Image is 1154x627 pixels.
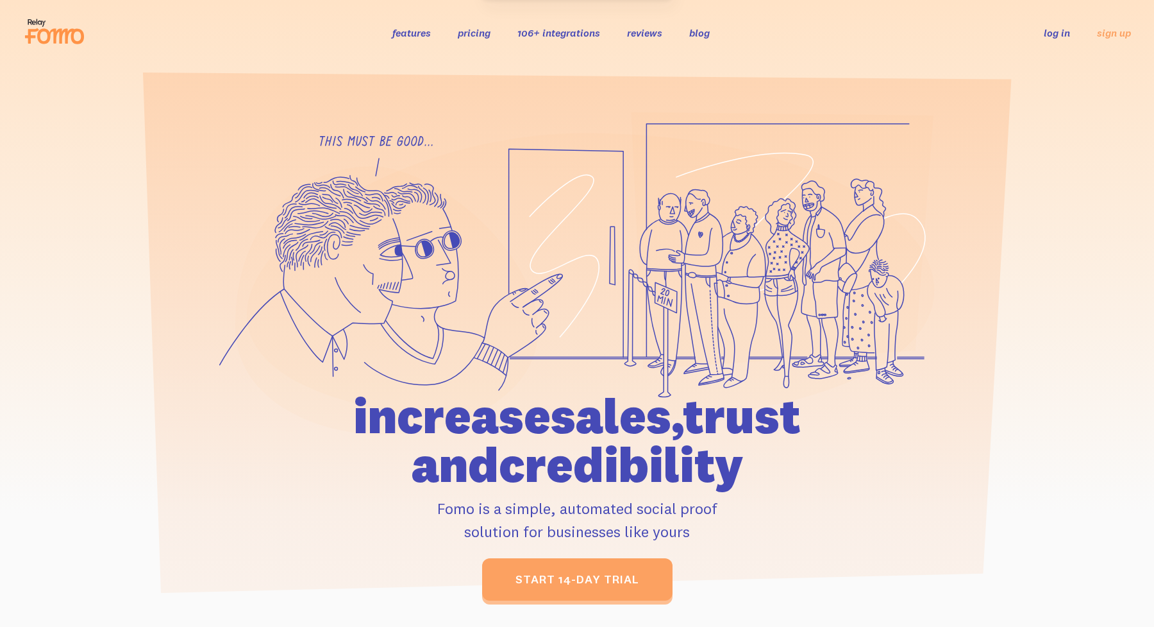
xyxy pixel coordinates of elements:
[1044,26,1070,39] a: log in
[517,26,600,39] a: 106+ integrations
[392,26,431,39] a: features
[1097,26,1131,40] a: sign up
[689,26,710,39] a: blog
[627,26,662,39] a: reviews
[482,558,673,601] a: start 14-day trial
[280,497,874,543] p: Fomo is a simple, automated social proof solution for businesses like yours
[280,391,874,489] h1: increase sales, trust and credibility
[458,26,490,39] a: pricing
